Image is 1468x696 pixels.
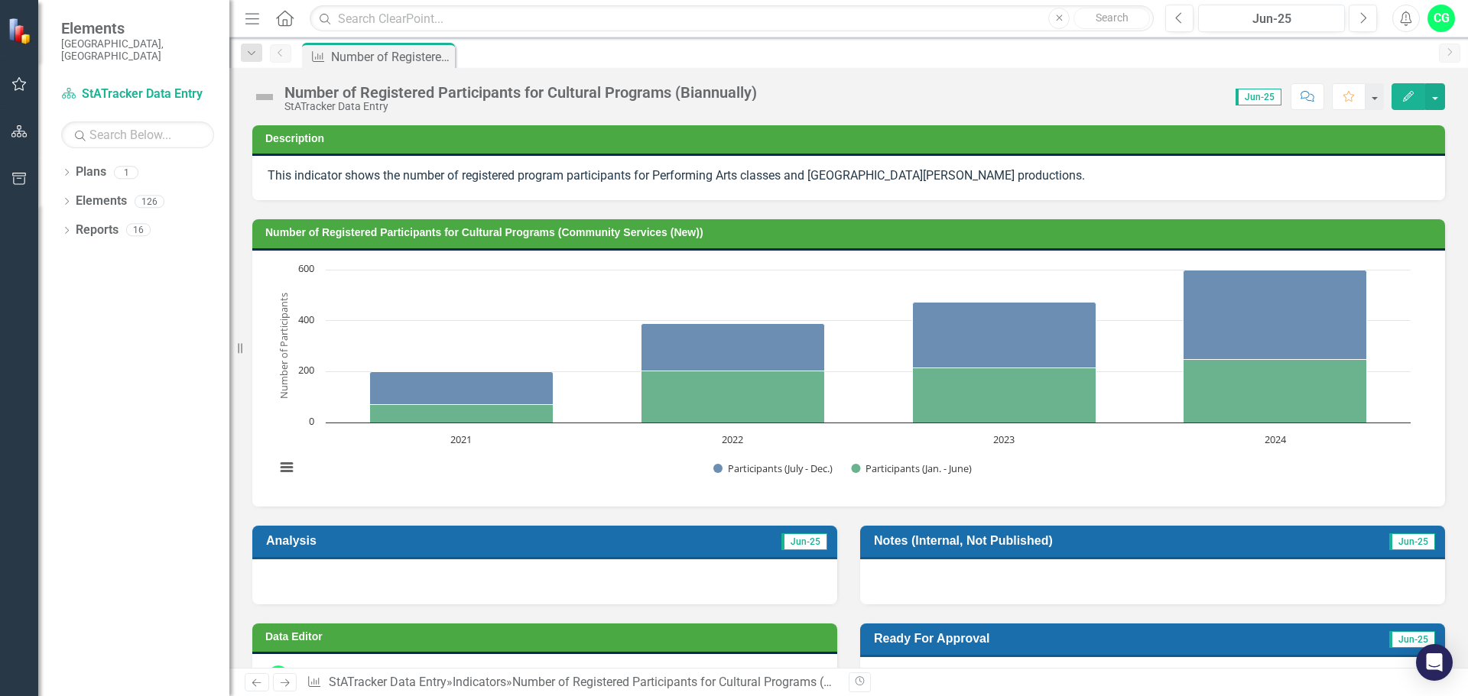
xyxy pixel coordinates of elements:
[61,37,214,63] small: [GEOGRAPHIC_DATA], [GEOGRAPHIC_DATA]
[284,101,757,112] div: StATracker Data Entry
[1389,631,1435,648] span: Jun-25
[61,86,214,103] a: StATracker Data Entry
[1184,270,1367,359] path: 2024, 350. Participants (July - Dec.).
[76,163,106,181] a: Plans
[298,363,314,377] text: 200
[265,133,1437,144] h3: Description
[8,18,34,44] img: ClearPoint Strategy
[851,461,973,475] button: Show Participants (Jan. - June)
[722,432,743,446] text: 2022
[1427,5,1455,32] button: CG
[298,261,314,275] text: 600
[1265,432,1287,446] text: 2024
[1203,10,1340,28] div: Jun-25
[453,675,506,689] a: Indicators
[1096,11,1129,24] span: Search
[277,293,291,399] text: Number of Participants
[1416,644,1453,681] div: Open Intercom Messenger
[370,359,1367,422] g: Participants (Jan. - June), bar series 2 of 2 with 4 bars.
[268,665,289,687] div: CG
[874,631,1273,646] h3: Ready For Approval
[450,432,472,446] text: 2021
[512,675,885,689] div: Number of Registered Participants for Cultural Programs (Biannually)
[307,674,837,691] div: » »
[329,675,447,689] a: StATracker Data Entry
[265,227,1437,238] h3: Number of Registered Participants for Cultural Programs (Community Services (New))
[276,457,297,478] button: View chart menu, Chart
[331,47,451,66] div: Number of Registered Participants for Cultural Programs (Biannually)
[310,5,1154,32] input: Search ClearPoint...
[913,302,1096,367] path: 2023, 256. Participants (July - Dec.).
[370,371,554,404] path: 2021, 129. Participants (July - Dec.).
[284,84,757,101] div: Number of Registered Participants for Cultural Programs (Biannually)
[298,312,314,326] text: 400
[993,432,1015,446] text: 2023
[266,533,556,548] h3: Analysis
[76,193,127,210] a: Elements
[252,85,277,109] img: Not Defined
[1184,359,1367,422] path: 2024, 248. Participants (Jan. - June).
[126,224,151,237] div: 16
[641,371,825,422] path: 2022, 202. Participants (Jan. - June).
[265,631,830,643] h3: Data Editor
[135,195,164,208] div: 126
[1073,8,1150,29] button: Search
[641,323,825,371] path: 2022, 188. Participants (July - Dec.).
[874,533,1319,548] h3: Notes (Internal, Not Published)
[61,19,214,37] span: Elements
[1236,89,1281,105] span: Jun-25
[713,461,834,475] button: Show Participants (July - Dec.)
[781,533,827,550] span: Jun-25
[268,262,1418,491] svg: Interactive chart
[370,270,1367,404] g: Participants (July - Dec.), bar series 1 of 2 with 4 bars.
[913,367,1096,422] path: 2023, 216. Participants (Jan. - June).
[114,166,138,179] div: 1
[268,167,1430,185] p: This indicator shows the number of registered program participants for Performing Arts classes an...
[61,121,214,148] input: Search Below...
[309,414,314,428] text: 0
[268,262,1430,491] div: Chart. Highcharts interactive chart.
[1389,533,1435,550] span: Jun-25
[370,404,554,422] path: 2021, 70. Participants (Jan. - June).
[76,222,119,239] a: Reports
[1198,5,1345,32] button: Jun-25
